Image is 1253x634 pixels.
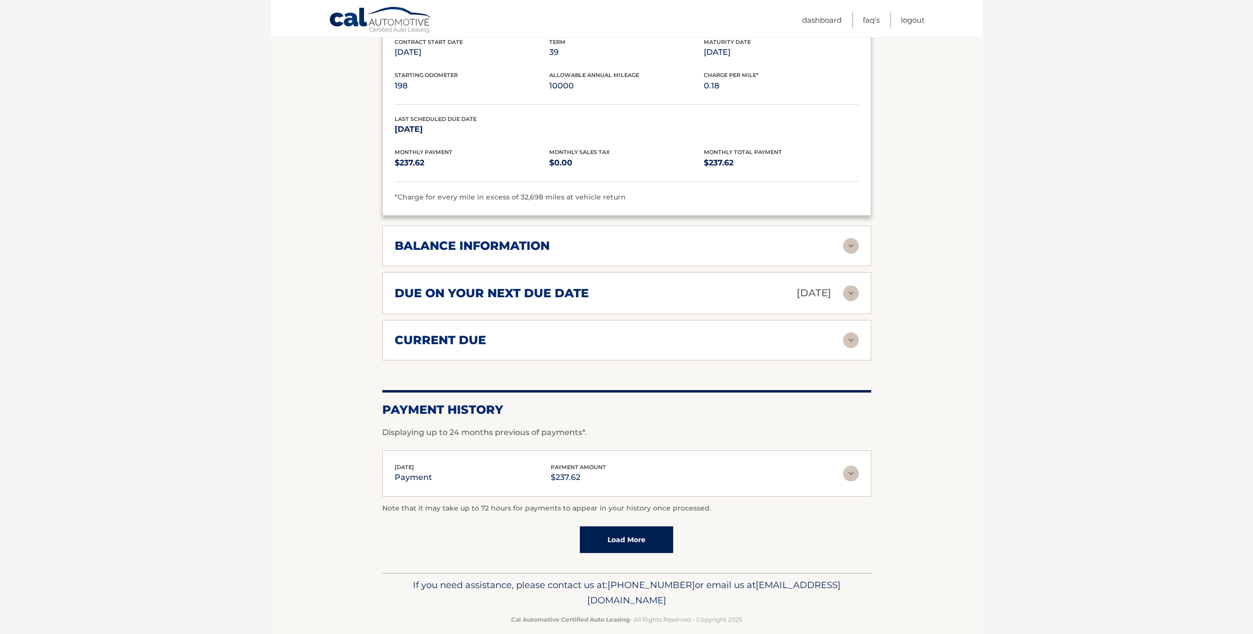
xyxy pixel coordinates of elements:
[607,579,695,591] span: [PHONE_NUMBER]
[802,12,842,28] a: Dashboard
[704,45,858,59] p: [DATE]
[395,238,550,253] h2: balance information
[549,39,566,45] span: Term
[797,284,831,302] p: [DATE]
[551,471,606,484] p: $237.62
[395,116,477,122] span: Last Scheduled Due Date
[863,12,880,28] a: FAQ's
[704,72,759,79] span: Charge Per Mile*
[389,614,865,625] p: - All Rights Reserved - Copyright 2025
[843,466,859,481] img: accordion-rest.svg
[549,79,704,93] p: 10000
[549,72,639,79] span: Allowable Annual Mileage
[704,39,751,45] span: Maturity Date
[549,45,704,59] p: 39
[395,79,549,93] p: 198
[843,238,859,254] img: accordion-rest.svg
[395,286,589,301] h2: due on your next due date
[395,149,452,156] span: Monthly Payment
[389,577,865,609] p: If you need assistance, please contact us at: or email us at
[382,503,871,515] p: Note that it may take up to 72 hours for payments to appear in your history once processed.
[395,45,549,59] p: [DATE]
[843,285,859,301] img: accordion-rest.svg
[395,156,549,170] p: $237.62
[395,39,463,45] span: Contract Start Date
[395,72,458,79] span: Starting Odometer
[511,616,630,623] strong: Cal Automotive Certified Auto Leasing
[395,464,414,471] span: [DATE]
[704,149,782,156] span: Monthly Total Payment
[395,122,549,136] p: [DATE]
[843,332,859,348] img: accordion-rest.svg
[382,402,871,417] h2: Payment History
[580,526,673,553] a: Load More
[395,333,486,348] h2: current due
[329,6,433,35] a: Cal Automotive
[551,464,606,471] span: payment amount
[395,471,432,484] p: payment
[704,79,858,93] p: 0.18
[549,156,704,170] p: $0.00
[395,193,626,201] span: *Charge for every mile in excess of 32,698 miles at vehicle return
[549,149,610,156] span: Monthly Sales Tax
[382,427,871,438] p: Displaying up to 24 months previous of payments*.
[901,12,925,28] a: Logout
[704,156,858,170] p: $237.62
